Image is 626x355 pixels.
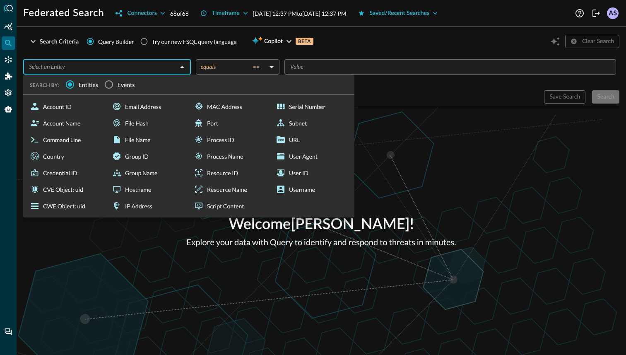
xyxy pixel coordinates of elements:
div: Connectors [127,8,156,19]
button: Search Criteria [23,35,84,48]
div: Script Content [190,198,269,214]
div: URL [272,131,351,148]
button: Help [573,7,586,20]
div: Account Name [26,115,105,131]
div: CVE Object: uid [26,181,105,198]
div: Chat [2,325,15,338]
div: File Name [108,131,187,148]
span: SEARCH BY: [30,82,59,88]
div: File Hash [108,115,187,131]
button: Connectors [111,7,170,20]
div: Try our new FSQL query language [152,37,237,46]
p: 68 of 68 [170,9,189,18]
button: Timeframe [195,7,253,20]
div: Process Name [190,148,269,164]
button: Saved/Recent Searches [353,7,443,20]
span: Entities [79,80,98,89]
div: Port [190,115,269,131]
span: == [253,63,260,70]
h1: Federated Search [23,7,104,20]
div: Summary Insights [2,20,15,33]
div: Group ID [108,148,187,164]
input: Select an Entity [26,62,175,72]
div: Connectors [2,53,15,66]
p: Welcome [PERSON_NAME] ! [187,214,456,236]
div: Account ID [26,98,105,115]
div: equals [201,63,266,70]
button: CopilotBETA [247,35,318,48]
div: Country [26,148,105,164]
span: equals [201,63,216,70]
span: Events [118,80,135,89]
p: BETA [296,38,313,45]
span: Query Builder [98,37,134,46]
div: Settings [2,86,15,99]
div: Saved/Recent Searches [370,8,430,19]
div: Process ID [190,131,269,148]
div: AS [607,7,619,19]
div: Group Name [108,164,187,181]
div: Search Criteria [40,36,79,47]
span: Copilot [264,36,283,47]
div: Resource ID [190,164,269,181]
div: Serial Number [272,98,351,115]
p: [DATE] 12:37 PM to [DATE] 12:37 PM [253,9,347,18]
div: Subnet [272,115,351,131]
div: Hostname [108,181,187,198]
div: Addons [2,70,15,83]
div: Query Agent [2,103,15,116]
div: Email Address [108,98,187,115]
div: CWE Object: uid [26,198,105,214]
div: Timeframe [212,8,240,19]
div: IP Address [108,198,187,214]
button: Logout [590,7,603,20]
p: Explore your data with Query to identify and respond to threats in minutes. [187,236,456,249]
div: Resource Name [190,181,269,198]
div: Username [272,181,351,198]
button: Close [176,61,188,73]
input: Value [287,62,612,72]
div: Federated Search [2,36,15,50]
div: Command Line [26,131,105,148]
div: User Agent [272,148,351,164]
div: MAC Address [190,98,269,115]
div: Credential ID [26,164,105,181]
div: User ID [272,164,351,181]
